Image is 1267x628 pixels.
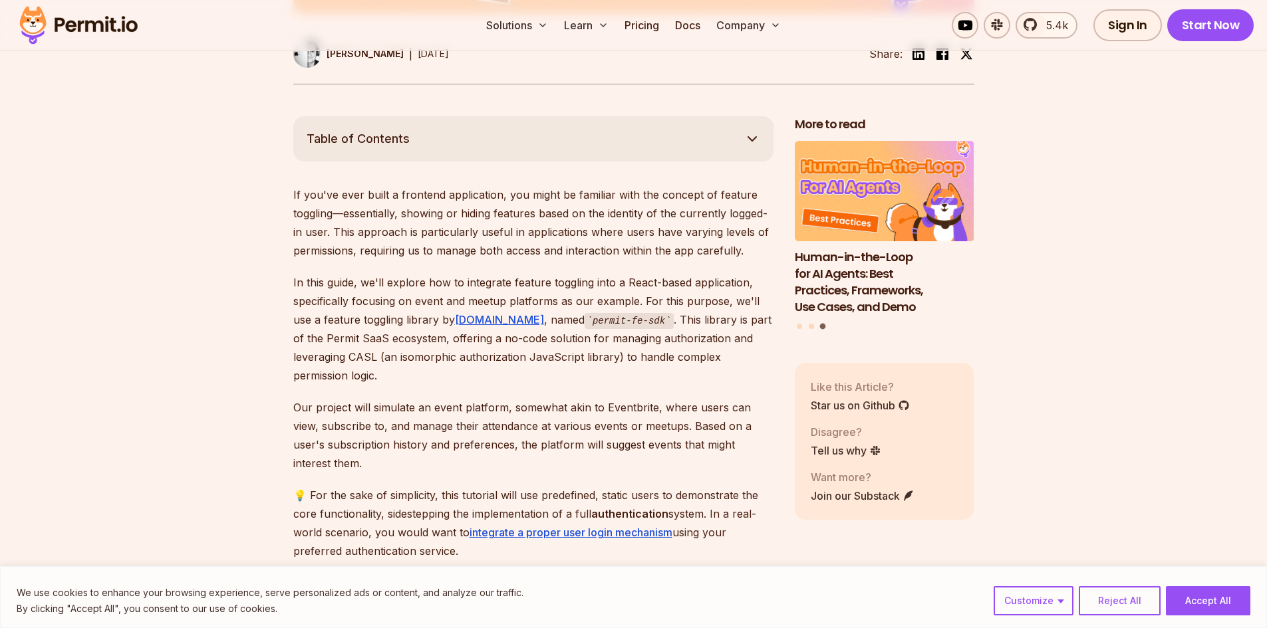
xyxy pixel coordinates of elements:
[797,324,802,329] button: Go to slide 1
[591,507,668,520] strong: authentication
[1093,9,1162,41] a: Sign In
[795,141,974,332] div: Posts
[327,47,404,60] p: [PERSON_NAME]
[811,424,881,440] p: Disagree?
[481,12,553,39] button: Solutions
[811,488,915,504] a: Join our Substack
[809,324,814,329] button: Go to slide 2
[1079,586,1161,615] button: Reject All
[293,116,774,161] button: Table of Contents
[711,12,786,39] button: Company
[934,46,950,62] img: facebook
[307,130,410,148] span: Table of Contents
[811,379,910,395] p: Like this Article?
[470,526,672,539] a: integrate a proper user login mechanism
[820,324,826,330] button: Go to slide 3
[670,12,706,39] a: Docs
[455,313,544,326] a: [DOMAIN_NAME]
[795,141,974,316] li: 3 of 3
[17,585,523,601] p: We use cookies to enhance your browsing experience, serve personalized ads or content, and analyz...
[293,398,774,472] p: Our project will simulate an event platform, somewhat akin to Eventbrite, where users can view, s...
[409,46,412,62] div: |
[869,46,903,62] li: Share:
[619,12,664,39] a: Pricing
[811,443,881,459] a: Tell us why
[795,141,974,242] img: Human-in-the-Loop for AI Agents: Best Practices, Frameworks, Use Cases, and Demo
[293,40,321,68] img: Filip Grebowski
[1038,17,1068,33] span: 5.4k
[1166,586,1250,615] button: Accept All
[960,47,973,60] img: twitter
[811,397,910,413] a: Star us on Github
[293,486,774,560] p: 💡 For the sake of simplicity, this tutorial will use predefined, static users to demonstrate the ...
[13,3,144,48] img: Permit logo
[994,586,1073,615] button: Customize
[795,249,974,315] h3: Human-in-the-Loop for AI Agents: Best Practices, Frameworks, Use Cases, and Demo
[1016,12,1077,39] a: 5.4k
[1167,9,1254,41] a: Start Now
[559,12,614,39] button: Learn
[293,185,774,260] p: If you've ever built a frontend application, you might be familiar with the concept of feature to...
[585,313,674,329] code: permit-fe-sdk
[811,469,915,485] p: Want more?
[17,601,523,617] p: By clicking "Accept All", you consent to our use of cookies.
[795,116,974,133] h2: More to read
[911,46,926,62] img: linkedin
[293,273,774,385] p: In this guide, we'll explore how to integrate feature toggling into a React-based application, sp...
[418,48,449,59] time: [DATE]
[293,40,404,68] a: [PERSON_NAME]
[795,141,974,316] a: Human-in-the-Loop for AI Agents: Best Practices, Frameworks, Use Cases, and DemoHuman-in-the-Loop...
